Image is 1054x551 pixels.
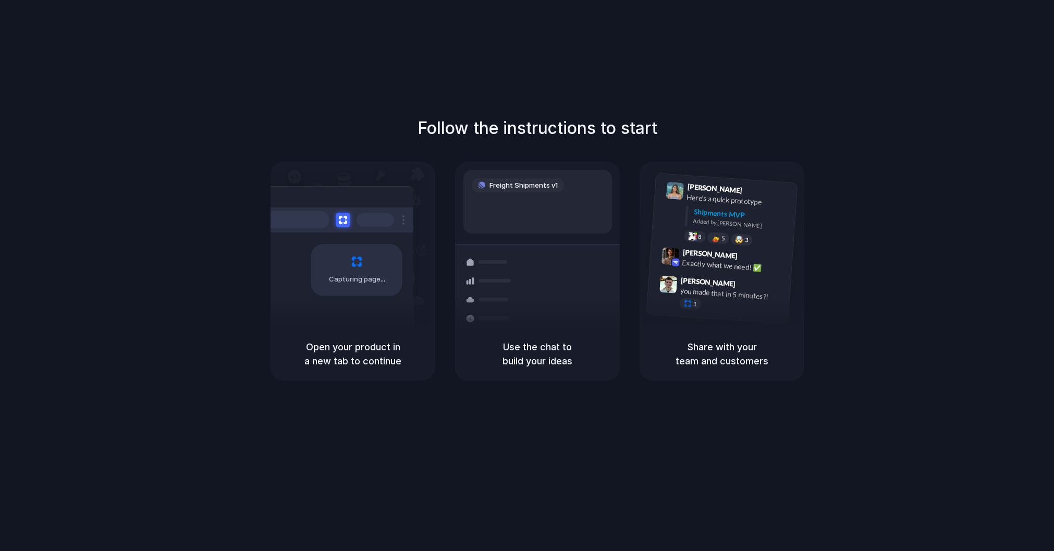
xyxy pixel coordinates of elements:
div: Added by [PERSON_NAME] [693,217,789,232]
span: Freight Shipments v1 [489,180,558,191]
span: 9:42 AM [741,251,762,264]
span: 9:47 AM [739,279,760,292]
h1: Follow the instructions to start [418,116,657,141]
span: Capturing page [329,274,387,285]
h5: Share with your team and customers [652,340,792,368]
span: [PERSON_NAME] [681,274,736,289]
span: 1 [693,301,697,307]
h5: Use the chat to build your ideas [468,340,607,368]
span: 9:41 AM [745,186,767,198]
span: 8 [698,234,702,239]
div: you made that in 5 minutes?! [680,285,784,303]
span: [PERSON_NAME] [682,246,738,261]
span: [PERSON_NAME] [687,181,742,196]
div: Exactly what we need! ✅ [682,257,786,275]
div: 🤯 [735,236,744,243]
div: Shipments MVP [693,206,790,223]
div: Here's a quick prototype [687,191,791,209]
h5: Open your product in a new tab to continue [283,340,423,368]
span: 3 [745,237,749,242]
span: 5 [721,235,725,241]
